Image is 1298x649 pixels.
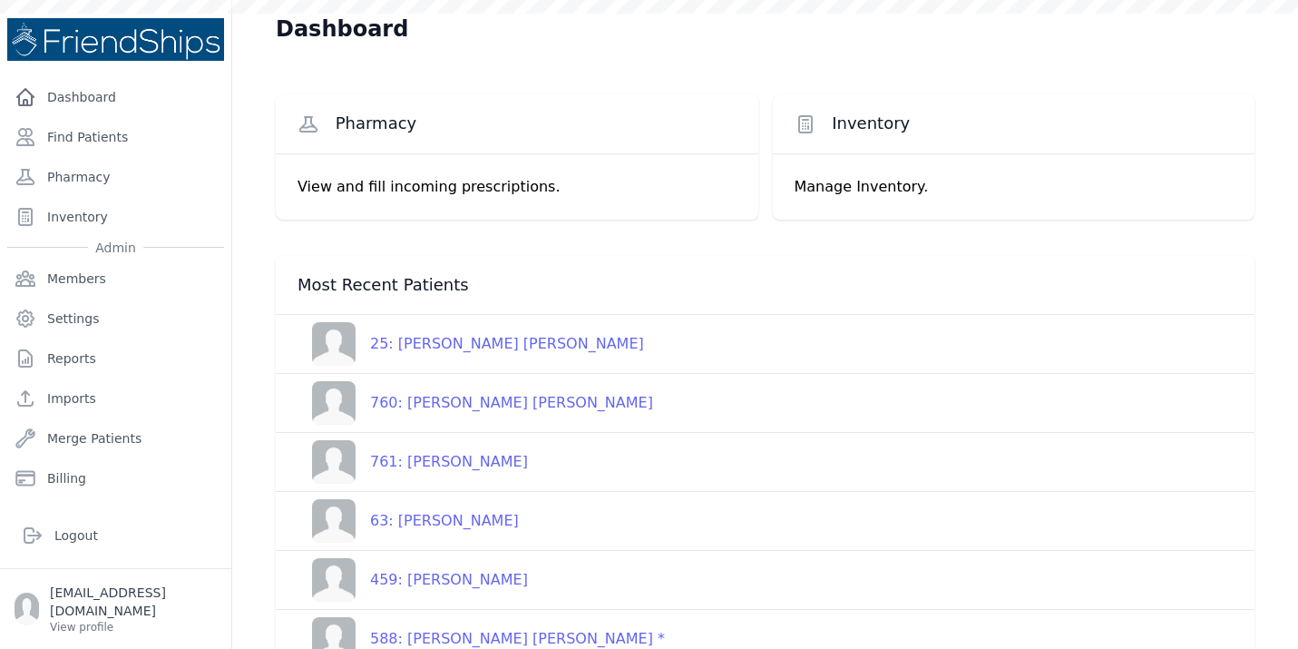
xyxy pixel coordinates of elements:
[312,558,356,602] img: person-242608b1a05df3501eefc295dc1bc67a.jpg
[7,340,224,377] a: Reports
[356,569,528,591] div: 459: [PERSON_NAME]
[7,199,224,235] a: Inventory
[298,558,528,602] a: 459: [PERSON_NAME]
[7,420,224,457] a: Merge Patients
[336,113,417,134] span: Pharmacy
[356,510,519,532] div: 63: [PERSON_NAME]
[276,94,758,220] a: Pharmacy View and fill incoming prescriptions.
[15,517,217,554] a: Logout
[298,274,469,296] span: Most Recent Patients
[88,239,143,257] span: Admin
[298,440,528,484] a: 761: [PERSON_NAME]
[773,94,1255,220] a: Inventory Manage Inventory.
[15,584,217,634] a: [EMAIL_ADDRESS][DOMAIN_NAME] View profile
[356,333,644,355] div: 25: [PERSON_NAME] [PERSON_NAME]
[312,440,356,484] img: person-242608b1a05df3501eefc295dc1bc67a.jpg
[312,499,356,543] img: person-242608b1a05df3501eefc295dc1bc67a.jpg
[7,500,224,536] a: Organizations
[298,499,519,543] a: 63: [PERSON_NAME]
[7,380,224,417] a: Imports
[7,460,224,497] a: Billing
[50,620,217,634] p: View profile
[7,119,224,155] a: Find Patients
[50,584,217,620] p: [EMAIL_ADDRESS][DOMAIN_NAME]
[312,381,356,425] img: person-242608b1a05df3501eefc295dc1bc67a.jpg
[795,176,1234,198] p: Manage Inventory.
[7,300,224,337] a: Settings
[7,261,224,297] a: Members
[7,159,224,195] a: Pharmacy
[276,15,408,44] h1: Dashboard
[298,176,737,198] p: View and fill incoming prescriptions.
[356,392,653,414] div: 760: [PERSON_NAME] [PERSON_NAME]
[298,381,653,425] a: 760: [PERSON_NAME] [PERSON_NAME]
[7,18,224,61] img: Medical Missions EMR
[7,79,224,115] a: Dashboard
[312,322,356,366] img: person-242608b1a05df3501eefc295dc1bc67a.jpg
[356,451,528,473] div: 761: [PERSON_NAME]
[832,113,910,134] span: Inventory
[298,322,644,366] a: 25: [PERSON_NAME] [PERSON_NAME]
